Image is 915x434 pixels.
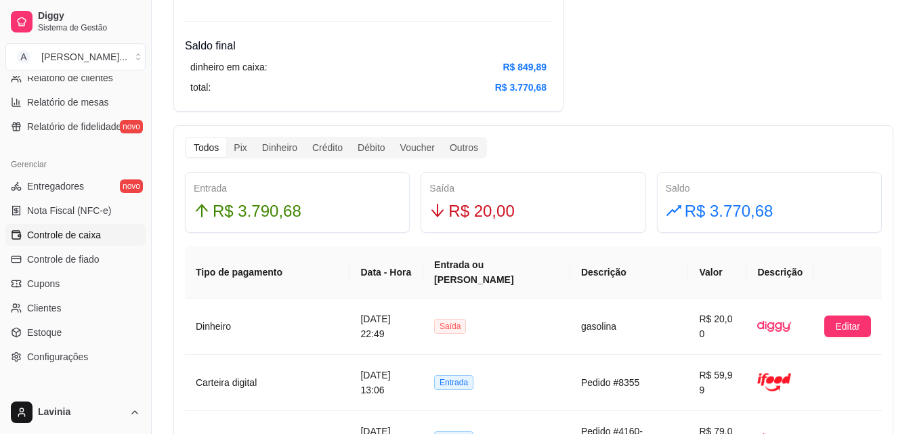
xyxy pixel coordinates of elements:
[666,202,682,219] span: rise
[5,200,146,221] a: Nota Fiscal (NFC-e)
[194,202,210,219] span: arrow-up
[5,91,146,113] a: Relatório de mesas
[503,60,547,74] article: R$ 849,89
[27,71,113,85] span: Relatório de clientes
[27,179,84,193] span: Entregadores
[5,248,146,270] a: Controle de fiado
[360,311,412,341] article: [DATE] 22:49
[194,181,401,196] div: Entrada
[757,309,791,343] img: diggy
[835,319,860,334] span: Editar
[27,301,62,315] span: Clientes
[5,297,146,319] a: Clientes
[5,175,146,197] a: Entregadoresnovo
[5,322,146,343] a: Estoque
[429,202,446,219] span: arrow-down
[41,50,127,64] div: [PERSON_NAME] ...
[448,198,514,224] span: R$ 20,00
[185,246,349,299] th: Tipo de pagamento
[5,116,146,137] a: Relatório de fidelidadenovo
[360,368,412,397] article: [DATE] 13:06
[442,138,486,157] div: Outros
[350,138,392,157] div: Débito
[5,154,146,175] div: Gerenciar
[27,326,62,339] span: Estoque
[423,246,570,299] th: Entrada ou [PERSON_NAME]
[38,22,140,33] span: Sistema de Gestão
[27,228,101,242] span: Controle de caixa
[685,198,773,224] span: R$ 3.770,68
[824,316,871,337] button: Editar
[213,198,301,224] span: R$ 3.790,68
[305,138,350,157] div: Crédito
[27,350,88,364] span: Configurações
[38,10,140,22] span: Diggy
[699,311,736,341] article: R$ 20,00
[5,273,146,295] a: Cupons
[5,5,146,38] a: DiggySistema de Gestão
[17,50,30,64] span: A
[570,355,689,411] td: Pedido #8355
[746,246,813,299] th: Descrição
[255,138,305,157] div: Dinheiro
[190,60,268,74] article: dinheiro em caixa:
[434,319,466,334] span: Saída
[5,384,146,406] div: Diggy
[27,204,111,217] span: Nota Fiscal (NFC-e)
[190,80,211,95] article: total:
[570,246,689,299] th: Descrição
[27,95,109,109] span: Relatório de mesas
[688,246,746,299] th: Valor
[393,138,442,157] div: Voucher
[5,67,146,89] a: Relatório de clientes
[5,43,146,70] button: Select a team
[27,120,121,133] span: Relatório de fidelidade
[699,368,736,397] article: R$ 59,99
[349,246,423,299] th: Data - Hora
[5,224,146,246] a: Controle de caixa
[570,299,689,355] td: gasolina
[196,319,339,334] article: Dinheiro
[429,181,637,196] div: Saída
[5,346,146,368] a: Configurações
[495,80,547,95] article: R$ 3.770,68
[185,38,552,54] h4: Saldo final
[757,366,791,399] img: ifood
[5,396,146,429] button: Lavinia
[666,181,873,196] div: Saldo
[38,406,124,418] span: Lavinia
[27,253,100,266] span: Controle de fiado
[226,138,254,157] div: Pix
[434,375,473,390] span: Entrada
[186,138,226,157] div: Todos
[196,375,339,390] article: Carteira digital
[27,277,60,290] span: Cupons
